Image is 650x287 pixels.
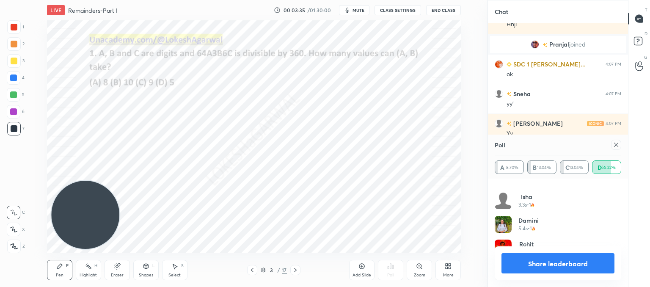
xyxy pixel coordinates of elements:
[507,100,621,108] div: yy'
[518,216,539,225] h4: Damini
[152,264,155,268] div: L
[7,240,25,253] div: Z
[495,90,503,98] img: default.png
[47,5,65,15] div: LIVE
[512,60,586,69] h6: SDC 1 [PERSON_NAME]...
[518,240,534,248] h4: Rohit
[375,5,421,15] button: CLASS SETTINGS
[7,88,25,102] div: 5
[7,54,25,68] div: 3
[507,130,621,138] div: Yy
[495,240,512,257] img: cc6fc8ce8c4f43098d144b38c82ea307.jpg
[532,226,535,231] img: streak-poll-icon.44701ccd.svg
[426,5,461,15] button: End Class
[587,121,604,126] img: iconic-light.a09c19a4.png
[549,41,569,48] span: Pranjal
[518,192,534,201] h4: Isha
[94,264,97,268] div: H
[7,105,25,119] div: 6
[7,20,24,34] div: 1
[527,201,529,209] h5: •
[531,203,534,207] img: streak-poll-icon.44701ccd.svg
[495,192,512,209] img: default.png
[7,122,25,135] div: 7
[66,264,69,268] div: P
[495,119,503,128] img: default.png
[512,89,531,98] h6: Sneha
[181,264,184,268] div: S
[495,141,505,149] h4: Poll
[644,54,647,61] p: G
[278,268,280,273] div: /
[529,201,531,209] h5: 1
[353,7,364,13] span: mute
[507,70,621,79] div: ok
[569,41,586,48] span: joined
[518,225,528,232] h5: 5.4s
[414,273,425,277] div: Zoom
[168,273,181,277] div: Select
[80,273,97,277] div: Highlight
[495,60,503,69] img: d1c15e097a9344918a36d0ee6bd5f090.jpg
[56,273,63,277] div: Pen
[644,30,647,37] p: D
[645,7,647,13] p: T
[139,273,153,277] div: Shapes
[68,6,118,14] h4: Remainders-Part I
[111,273,124,277] div: Eraser
[282,266,287,274] div: 17
[528,225,530,232] h5: •
[7,37,25,51] div: 2
[501,253,614,273] button: Share leaderboard
[531,40,539,49] img: cacb0e3362e840ca88345d725a025cf8.jpg
[606,121,621,126] div: 4:07 PM
[267,268,276,273] div: 3
[606,62,621,67] div: 4:07 PM
[543,43,548,47] img: no-rating-badge.077c3623.svg
[507,62,512,67] img: Learner_Badge_beginner_1_8b307cf2a0.svg
[507,121,512,126] img: no-rating-badge.077c3623.svg
[512,119,563,128] h6: [PERSON_NAME]
[443,273,454,277] div: More
[353,273,371,277] div: Add Slide
[7,206,25,219] div: C
[495,185,621,287] div: grid
[488,0,515,23] p: Chat
[488,23,628,223] div: grid
[530,225,532,232] h5: 1
[339,5,369,15] button: mute
[507,92,512,97] img: no-rating-badge.077c3623.svg
[495,216,512,233] img: 0a80f69b7cda41e68bf6b43f382a7851.jpg
[606,91,621,97] div: 4:07 PM
[7,223,25,236] div: X
[7,71,25,85] div: 4
[518,201,527,209] h5: 3.3s
[507,20,621,29] div: Hnji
